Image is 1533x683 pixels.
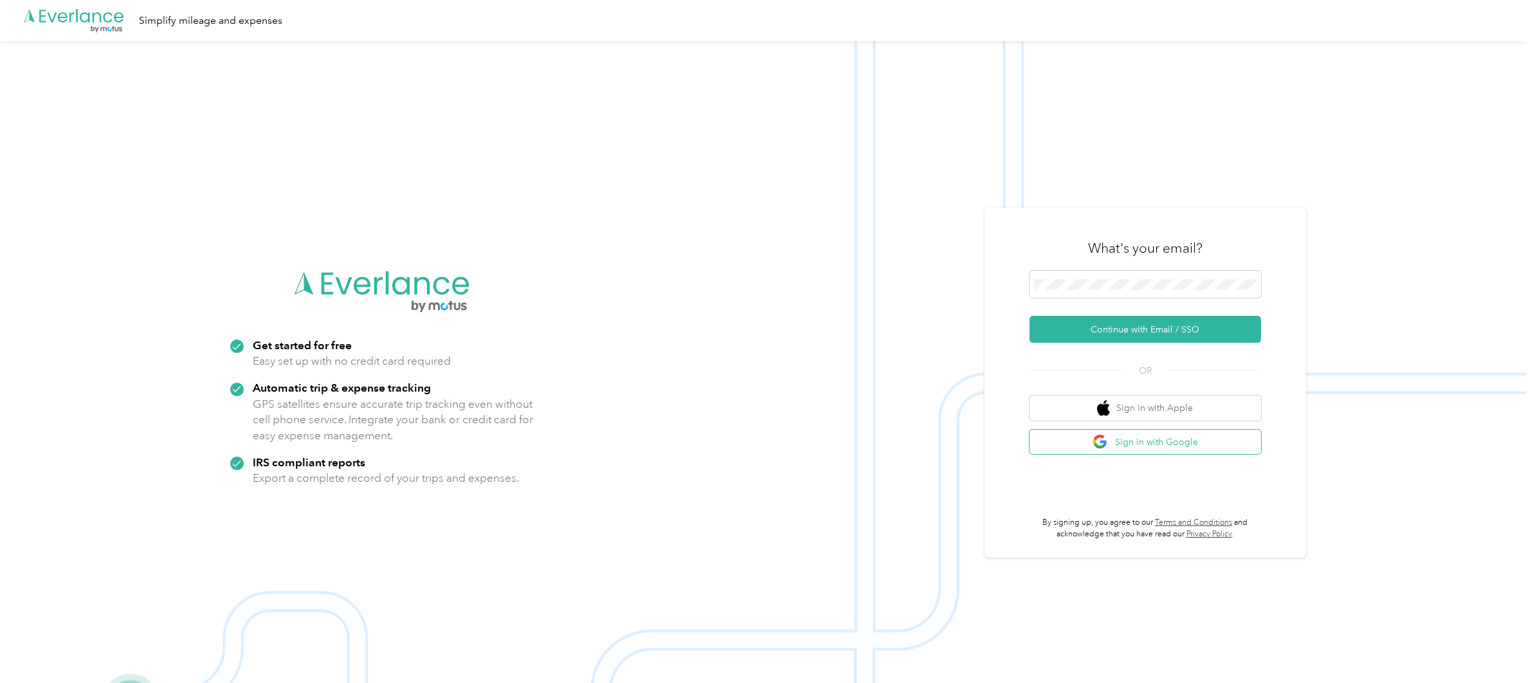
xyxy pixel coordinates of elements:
[1461,611,1533,683] iframe: Everlance-gr Chat Button Frame
[1030,430,1261,455] button: google logoSign in with Google
[253,470,519,486] p: Export a complete record of your trips and expenses.
[253,396,534,444] p: GPS satellites ensure accurate trip tracking even without cell phone service. Integrate your bank...
[253,381,431,394] strong: Automatic trip & expense tracking
[253,338,352,352] strong: Get started for free
[1155,518,1232,527] a: Terms and Conditions
[253,455,365,469] strong: IRS compliant reports
[1030,517,1261,540] p: By signing up, you agree to our and acknowledge that you have read our .
[1097,400,1110,416] img: apple logo
[253,353,451,369] p: Easy set up with no credit card required
[1030,316,1261,343] button: Continue with Email / SSO
[139,13,282,29] div: Simplify mileage and expenses
[1030,396,1261,421] button: apple logoSign in with Apple
[1123,364,1168,378] span: OR
[1186,529,1232,539] a: Privacy Policy
[1088,239,1202,257] h3: What's your email?
[1093,434,1109,450] img: google logo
